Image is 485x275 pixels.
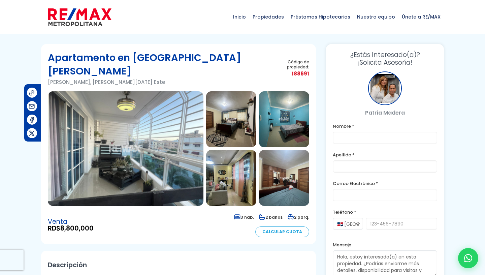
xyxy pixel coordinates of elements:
[48,218,94,225] span: Venta
[366,218,437,230] input: 123-456-7890
[230,7,249,27] span: Inicio
[333,109,437,117] p: Patria Madera
[28,89,35,96] img: Compartir
[333,241,437,249] label: Mensaje
[48,225,94,232] span: RD$
[48,91,203,206] img: Apartamento en Isabelita I
[259,91,309,147] img: Apartamento en Isabelita I
[287,7,354,27] span: Préstamos Hipotecarios
[48,78,273,86] p: [PERSON_NAME], [PERSON_NAME][DATE] Este
[234,214,254,220] span: 3 hab.
[333,179,437,188] label: Correo Electrónico *
[368,71,402,105] div: Patria Madera
[354,7,398,27] span: Nuestro equipo
[333,151,437,159] label: Apellido *
[48,257,309,273] h2: Descripción
[206,91,256,147] img: Apartamento en Isabelita I
[48,51,273,78] h1: Apartamento en [GEOGRAPHIC_DATA][PERSON_NAME]
[259,214,283,220] span: 2 baños
[206,150,256,206] img: Apartamento en Isabelita I
[28,116,35,123] img: Compartir
[398,7,444,27] span: Únete a RE/MAX
[259,150,309,206] img: Apartamento en Isabelita I
[255,226,309,237] a: Calcular Cuota
[273,59,309,69] span: Código de propiedad:
[28,103,35,110] img: Compartir
[28,130,35,137] img: Compartir
[288,214,309,220] span: 2 parq.
[333,122,437,130] label: Nombre *
[273,69,309,78] span: 188691
[333,51,437,59] span: ¿Estás Interesado(a)?
[60,224,94,233] span: 8,800,000
[48,7,111,27] img: remax-metropolitana-logo
[249,7,287,27] span: Propiedades
[333,51,437,66] h3: ¡Solicita Asesoría!
[333,208,437,216] label: Teléfono *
